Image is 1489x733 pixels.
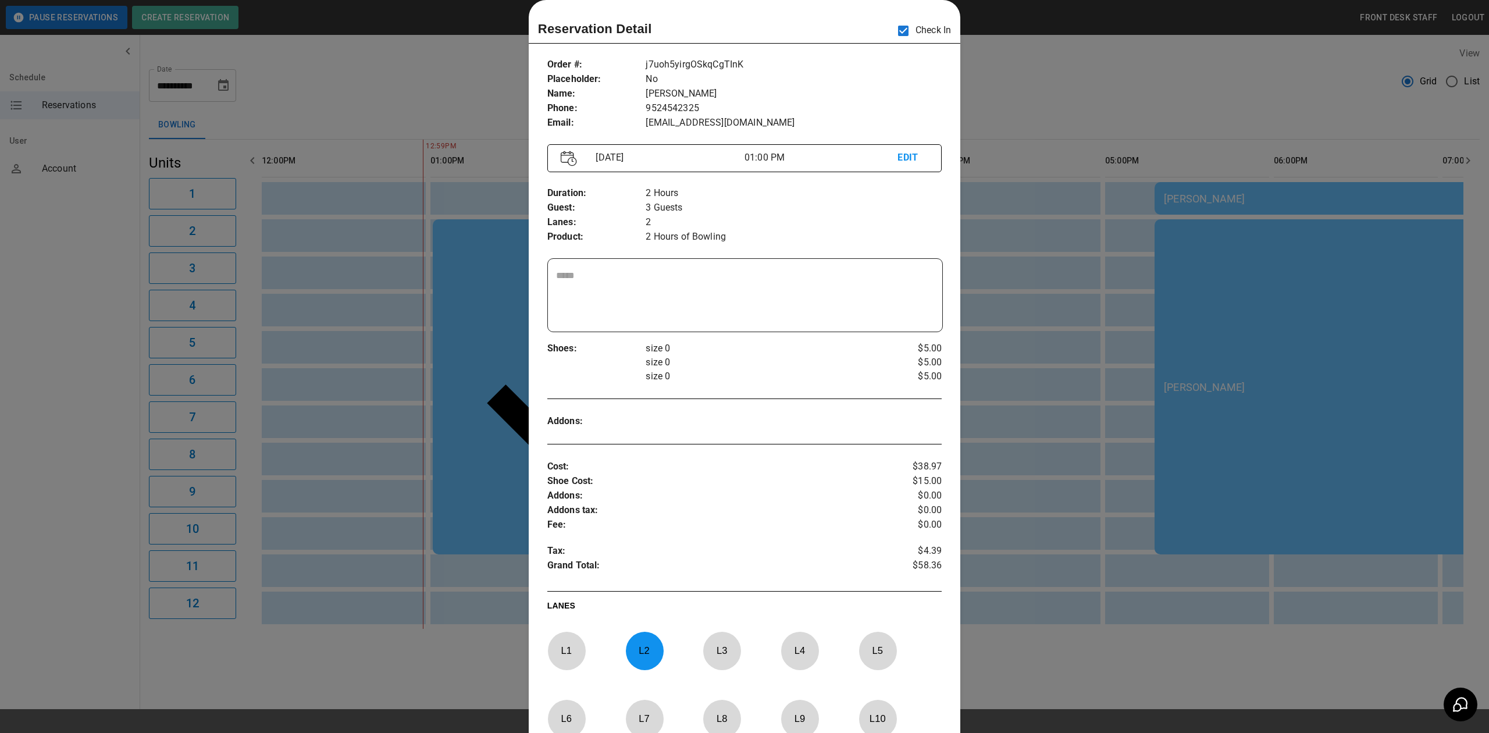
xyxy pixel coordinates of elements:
[646,58,942,72] p: j7uoh5yirgOSkqCgTInK
[591,151,744,165] p: [DATE]
[538,19,652,38] p: Reservation Detail
[876,503,942,518] p: $0.00
[547,637,586,664] p: L 1
[876,474,942,489] p: $15.00
[547,230,646,244] p: Product :
[561,151,577,166] img: Vector
[646,341,876,355] p: size 0
[547,58,646,72] p: Order # :
[891,19,951,43] p: Check In
[547,600,942,616] p: LANES
[625,705,664,732] p: L 7
[547,489,876,503] p: Addons :
[547,518,876,532] p: Fee :
[547,215,646,230] p: Lanes :
[876,558,942,576] p: $58.36
[547,544,876,558] p: Tax :
[646,215,942,230] p: 2
[876,544,942,558] p: $4.39
[646,355,876,369] p: size 0
[646,230,942,244] p: 2 Hours of Bowling
[646,116,942,130] p: [EMAIL_ADDRESS][DOMAIN_NAME]
[547,474,876,489] p: Shoe Cost :
[744,151,897,165] p: 01:00 PM
[547,558,876,576] p: Grand Total :
[781,705,819,732] p: L 9
[703,637,741,664] p: L 3
[876,341,942,355] p: $5.00
[859,637,897,664] p: L 5
[547,414,646,429] p: Addons :
[876,460,942,474] p: $38.97
[876,369,942,383] p: $5.00
[547,72,646,87] p: Placeholder :
[547,460,876,474] p: Cost :
[547,116,646,130] p: Email :
[859,705,897,732] p: L 10
[547,87,646,101] p: Name :
[646,87,942,101] p: [PERSON_NAME]
[547,201,646,215] p: Guest :
[703,705,741,732] p: L 8
[646,201,942,215] p: 3 Guests
[876,355,942,369] p: $5.00
[646,72,942,87] p: No
[547,341,646,356] p: Shoes :
[646,101,942,116] p: 9524542325
[876,489,942,503] p: $0.00
[625,637,664,664] p: L 2
[547,101,646,116] p: Phone :
[547,705,586,732] p: L 6
[646,369,876,383] p: size 0
[547,186,646,201] p: Duration :
[547,503,876,518] p: Addons tax :
[646,186,942,201] p: 2 Hours
[781,637,819,664] p: L 4
[876,518,942,532] p: $0.00
[897,151,928,165] p: EDIT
